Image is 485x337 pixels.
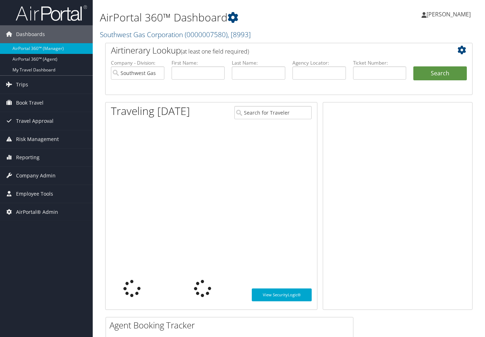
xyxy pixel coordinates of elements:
h1: Traveling [DATE] [111,104,190,119]
span: AirPortal® Admin [16,203,58,221]
label: First Name: [172,59,225,66]
a: View SecurityLogic® [252,288,312,301]
span: Book Travel [16,94,44,112]
h1: AirPortal 360™ Dashboard [100,10,352,25]
input: Search for Traveler [234,106,312,119]
label: Last Name: [232,59,285,66]
span: Employee Tools [16,185,53,203]
img: airportal-logo.png [16,5,87,21]
label: Agency Locator: [292,59,346,66]
span: Company Admin [16,167,56,185]
a: [PERSON_NAME] [422,4,478,25]
span: Travel Approval [16,112,53,130]
span: [PERSON_NAME] [427,10,471,18]
label: Ticket Number: [353,59,407,66]
span: Dashboards [16,25,45,43]
h2: Agent Booking Tracker [109,319,353,331]
a: Southwest Gas Corporation [100,30,251,39]
label: Company - Division: [111,59,164,66]
span: Trips [16,76,28,94]
span: ( 0000007580 ) [185,30,228,39]
span: Reporting [16,149,40,166]
h2: Airtinerary Lookup [111,44,436,56]
button: Search [413,66,467,81]
span: Risk Management [16,130,59,148]
span: (at least one field required) [181,47,249,55]
span: , [ 8993 ] [228,30,251,39]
